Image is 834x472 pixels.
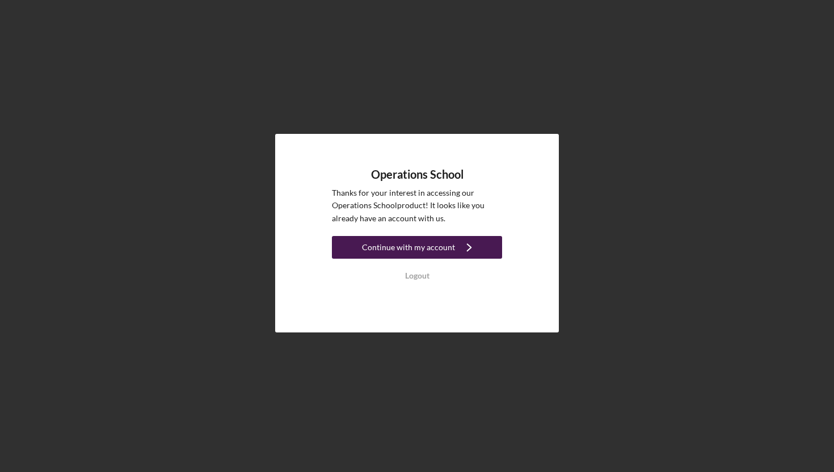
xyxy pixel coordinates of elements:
button: Logout [332,264,502,287]
div: Continue with my account [362,236,455,259]
h4: Operations School [371,168,464,181]
div: Logout [405,264,429,287]
a: Continue with my account [332,236,502,262]
button: Continue with my account [332,236,502,259]
p: Thanks for your interest in accessing our Operations School product! It looks like you already ha... [332,187,502,225]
